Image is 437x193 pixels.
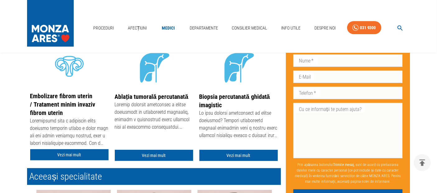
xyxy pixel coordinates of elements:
a: Afecțiuni [125,22,150,34]
a: Biopsia percutanată ghidată imagistic [199,93,270,109]
a: Proceduri [91,22,116,34]
a: Departamente [187,22,221,34]
a: Medici [158,22,178,34]
p: Prin apăsarea butonului , sunt de acord cu prelucrarea datelor mele cu caracter personal (ce pot ... [293,159,403,186]
a: Consilier Medical [229,22,270,34]
img: icon - Tumori hepatice [215,43,262,90]
a: Ablația tumorală percutanată [115,93,188,100]
a: Vezi mai mult [115,150,193,161]
div: Loremipsumd sita c adipiscin elits doeiusmo temporin utlabo e dolor magn ali eni admin veniamqu n... [30,117,109,148]
h2: Aceeași specialitate [27,168,281,185]
button: delete [414,154,431,171]
a: Despre Noi [312,22,338,34]
img: icon - Tumori hepatice [131,43,177,90]
a: Vezi mai mult [199,150,278,161]
div: Loremip dolorsit ametconsec a elitse doeiusmodt in utlaboreetd magnaaliq, enimadm v quisnostrud e... [115,101,193,132]
a: Vezi mai mult [30,149,109,161]
a: 031 9300 [347,21,381,34]
div: 031 9300 [360,24,376,32]
a: Embolizare fibrom uterin / Tratament minim invaziv fibrom uterin [30,92,95,117]
div: Lo ipsu dolorsi ametconsect ad elitse doeiusmod? Tempori utlaboreetd magnaal enimadmin veni q nos... [199,109,278,140]
a: Info Utile [279,22,303,34]
b: Trimite mesaj [333,162,354,167]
